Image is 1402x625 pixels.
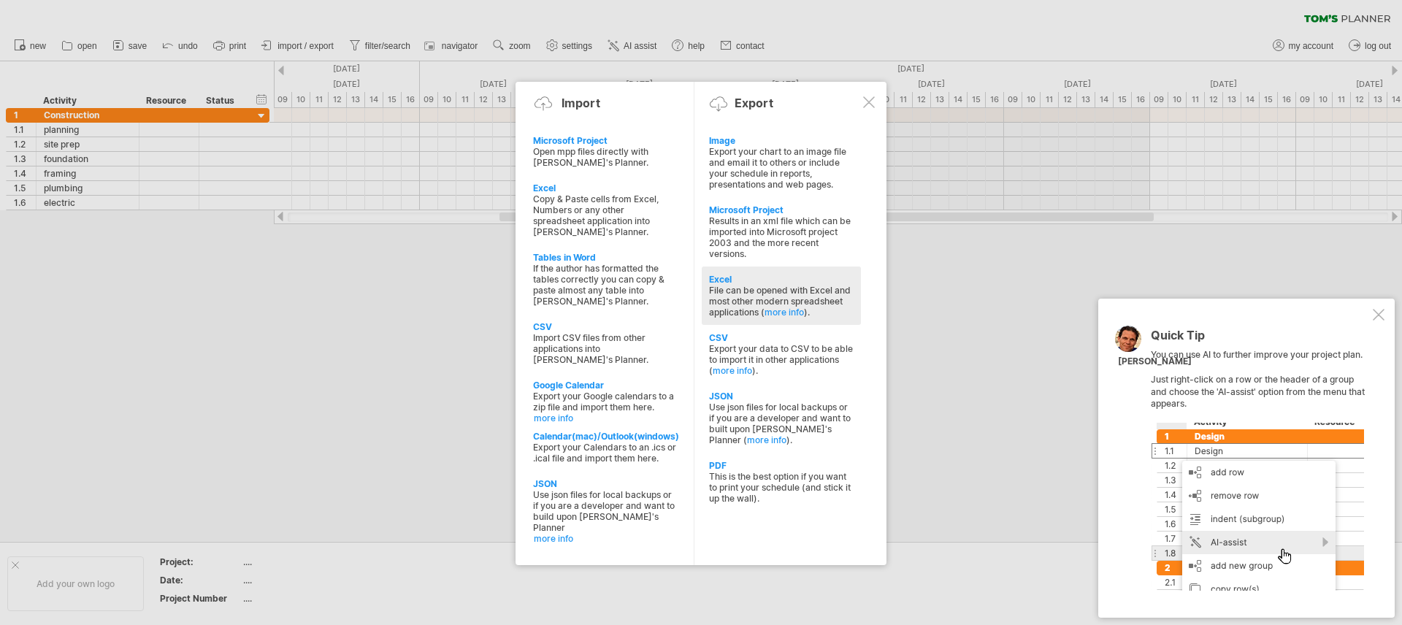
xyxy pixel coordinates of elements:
div: Export your chart to an image file and email it to others or include your schedule in reports, pr... [709,146,854,190]
a: more info [534,533,678,544]
div: Results in an xml file which can be imported into Microsoft project 2003 and the more recent vers... [709,215,854,259]
div: Export [735,96,773,110]
div: Use json files for local backups or if you are a developer and want to built upon [PERSON_NAME]'s... [709,402,854,445]
div: Quick Tip [1151,329,1370,349]
div: JSON [709,391,854,402]
a: more info [534,413,678,423]
div: You can use AI to further improve your project plan. Just right-click on a row or the header of a... [1151,329,1370,591]
div: Tables in Word [533,252,678,263]
div: Microsoft Project [709,204,854,215]
div: Export your data to CSV to be able to import it in other applications ( ). [709,343,854,376]
div: Excel [709,274,854,285]
div: [PERSON_NAME] [1118,356,1192,368]
a: more info [747,434,786,445]
div: If the author has formatted the tables correctly you can copy & paste almost any table into [PERS... [533,263,678,307]
div: PDF [709,460,854,471]
div: This is the best option if you want to print your schedule (and stick it up the wall). [709,471,854,504]
a: more info [713,365,752,376]
div: Excel [533,183,678,193]
div: Image [709,135,854,146]
div: CSV [709,332,854,343]
div: File can be opened with Excel and most other modern spreadsheet applications ( ). [709,285,854,318]
a: more info [765,307,804,318]
div: Copy & Paste cells from Excel, Numbers or any other spreadsheet application into [PERSON_NAME]'s ... [533,193,678,237]
div: Import [562,96,600,110]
